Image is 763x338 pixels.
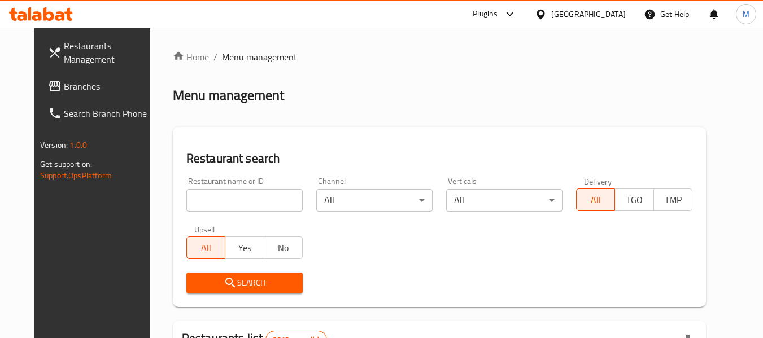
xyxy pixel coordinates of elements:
a: Home [173,50,209,64]
label: Upsell [194,225,215,233]
span: M [743,8,749,20]
span: Menu management [222,50,297,64]
button: All [576,188,615,211]
a: Branches [39,73,162,100]
span: Restaurants Management [64,39,153,66]
button: TGO [614,188,653,211]
button: Yes [225,236,264,259]
div: All [316,189,433,212]
span: 1.0.0 [69,138,87,152]
div: Plugins [473,7,498,21]
span: Search [195,276,294,290]
button: TMP [653,188,692,211]
label: Delivery [584,177,612,185]
a: Restaurants Management [39,32,162,73]
nav: breadcrumb [173,50,706,64]
div: [GEOGRAPHIC_DATA] [551,8,626,20]
span: TGO [620,192,649,208]
span: Search Branch Phone [64,107,153,120]
div: All [446,189,563,212]
input: Search for restaurant name or ID.. [186,189,303,212]
button: All [186,236,225,259]
h2: Restaurant search [186,150,692,167]
span: Yes [230,240,259,256]
li: / [213,50,217,64]
span: TMP [659,192,688,208]
span: All [581,192,611,208]
span: Branches [64,80,153,93]
span: Get support on: [40,157,92,172]
span: Version: [40,138,68,152]
a: Search Branch Phone [39,100,162,127]
button: No [264,236,303,259]
button: Search [186,273,303,293]
a: Support.OpsPlatform [40,168,112,183]
span: No [269,240,298,256]
span: All [191,240,221,256]
h2: Menu management [173,86,284,104]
